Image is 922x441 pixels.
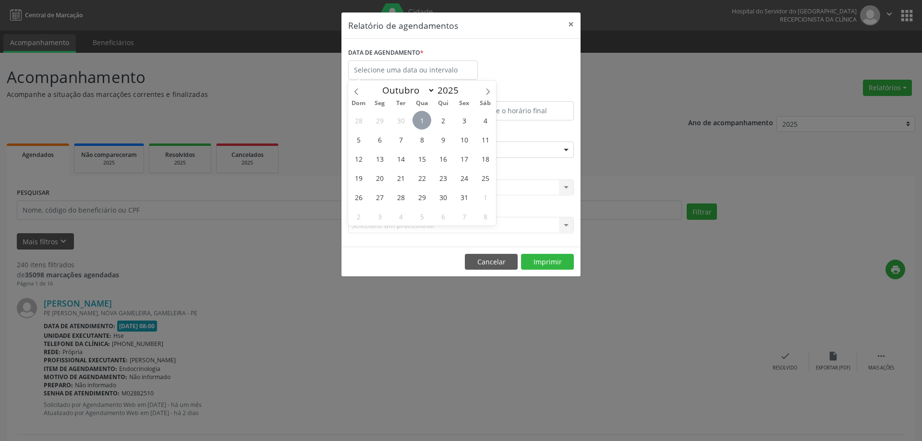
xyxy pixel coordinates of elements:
span: Setembro 28, 2025 [349,111,368,130]
label: ATÉ [463,86,574,101]
span: Outubro 11, 2025 [476,130,495,149]
span: Outubro 6, 2025 [370,130,389,149]
span: Outubro 13, 2025 [370,149,389,168]
span: Setembro 29, 2025 [370,111,389,130]
span: Outubro 10, 2025 [455,130,473,149]
span: Outubro 21, 2025 [391,168,410,187]
span: Sáb [475,100,496,107]
span: Outubro 16, 2025 [434,149,452,168]
input: Year [435,84,467,96]
span: Outubro 5, 2025 [349,130,368,149]
span: Outubro 26, 2025 [349,188,368,206]
span: Outubro 17, 2025 [455,149,473,168]
span: Seg [369,100,390,107]
span: Outubro 31, 2025 [455,188,473,206]
span: Novembro 2, 2025 [349,207,368,226]
span: Novembro 3, 2025 [370,207,389,226]
span: Outubro 1, 2025 [412,111,431,130]
span: Novembro 8, 2025 [476,207,495,226]
span: Novembro 1, 2025 [476,188,495,206]
input: Selecione uma data ou intervalo [348,60,478,80]
span: Novembro 5, 2025 [412,207,431,226]
span: Outubro 8, 2025 [412,130,431,149]
span: Outubro 4, 2025 [476,111,495,130]
input: Selecione o horário final [463,101,574,120]
span: Ter [390,100,412,107]
h5: Relatório de agendamentos [348,19,458,32]
span: Outubro 27, 2025 [370,188,389,206]
span: Outubro 15, 2025 [412,149,431,168]
span: Setembro 30, 2025 [391,111,410,130]
span: Outubro 7, 2025 [391,130,410,149]
span: Outubro 23, 2025 [434,168,452,187]
span: Dom [348,100,369,107]
span: Outubro 29, 2025 [412,188,431,206]
span: Outubro 20, 2025 [370,168,389,187]
span: Outubro 30, 2025 [434,188,452,206]
span: Outubro 22, 2025 [412,168,431,187]
span: Outubro 9, 2025 [434,130,452,149]
span: Outubro 18, 2025 [476,149,495,168]
button: Imprimir [521,254,574,270]
span: Sex [454,100,475,107]
span: Novembro 7, 2025 [455,207,473,226]
label: DATA DE AGENDAMENTO [348,46,424,60]
span: Outubro 14, 2025 [391,149,410,168]
select: Month [377,83,435,97]
span: Qua [412,100,433,107]
button: Cancelar [465,254,518,270]
span: Outubro 24, 2025 [455,168,473,187]
span: Qui [433,100,454,107]
span: Outubro 3, 2025 [455,111,473,130]
span: Outubro 2, 2025 [434,111,452,130]
span: Outubro 12, 2025 [349,149,368,168]
span: Outubro 28, 2025 [391,188,410,206]
span: Outubro 25, 2025 [476,168,495,187]
span: Novembro 6, 2025 [434,207,452,226]
span: Novembro 4, 2025 [391,207,410,226]
button: Close [561,12,581,36]
span: Outubro 19, 2025 [349,168,368,187]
